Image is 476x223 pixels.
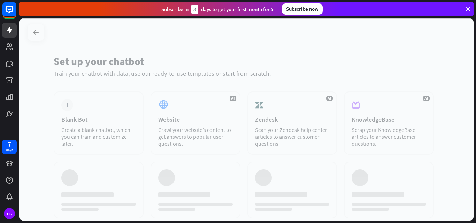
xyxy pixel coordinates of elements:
[282,3,323,15] div: Subscribe now
[8,141,11,148] div: 7
[6,148,13,152] div: days
[4,208,15,219] div: CG
[161,5,276,14] div: Subscribe in days to get your first month for $1
[191,5,198,14] div: 3
[2,140,17,154] a: 7 days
